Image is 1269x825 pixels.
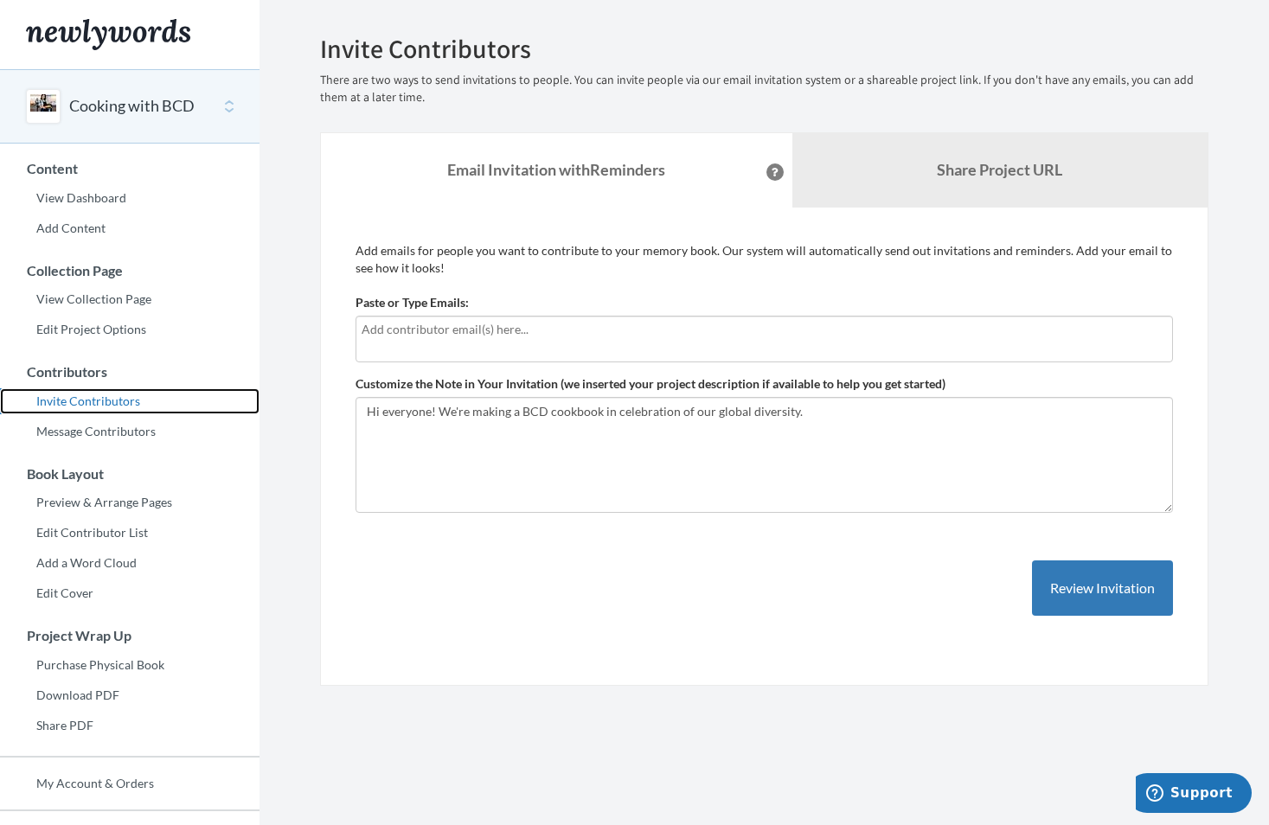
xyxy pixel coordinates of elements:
[356,294,469,311] label: Paste or Type Emails:
[1,466,260,482] h3: Book Layout
[1,628,260,643] h3: Project Wrap Up
[937,160,1062,179] b: Share Project URL
[356,242,1173,277] p: Add emails for people you want to contribute to your memory book. Our system will automatically s...
[356,397,1173,513] textarea: Hi everyone! We're making a BCD cookbook in celebration of our global diversity.
[26,19,190,50] img: Newlywords logo
[1032,560,1173,617] button: Review Invitation
[1,161,260,176] h3: Content
[1,364,260,380] h3: Contributors
[1136,773,1252,816] iframe: Opens a widget where you can chat to one of our agents
[69,95,195,118] button: Cooking with BCD
[320,72,1208,106] p: There are two ways to send invitations to people. You can invite people via our email invitation ...
[447,160,665,179] strong: Email Invitation with Reminders
[1,263,260,278] h3: Collection Page
[362,320,1167,339] input: Add contributor email(s) here...
[356,375,945,393] label: Customize the Note in Your Invitation (we inserted your project description if available to help ...
[320,35,1208,63] h2: Invite Contributors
